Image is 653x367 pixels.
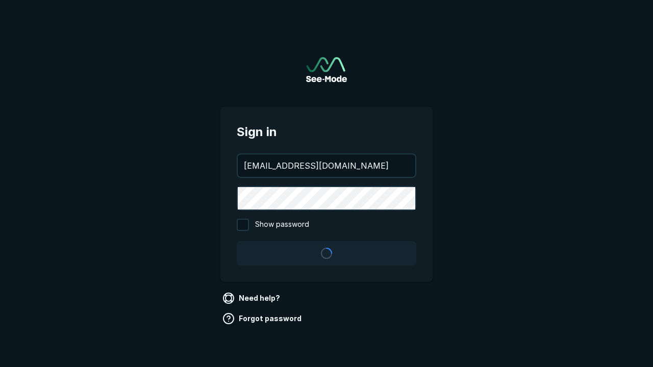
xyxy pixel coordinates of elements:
input: your@email.com [238,154,415,177]
span: Show password [255,219,309,231]
a: Go to sign in [306,57,347,82]
span: Sign in [237,123,416,141]
img: See-Mode Logo [306,57,347,82]
a: Forgot password [220,310,306,327]
a: Need help? [220,290,284,306]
